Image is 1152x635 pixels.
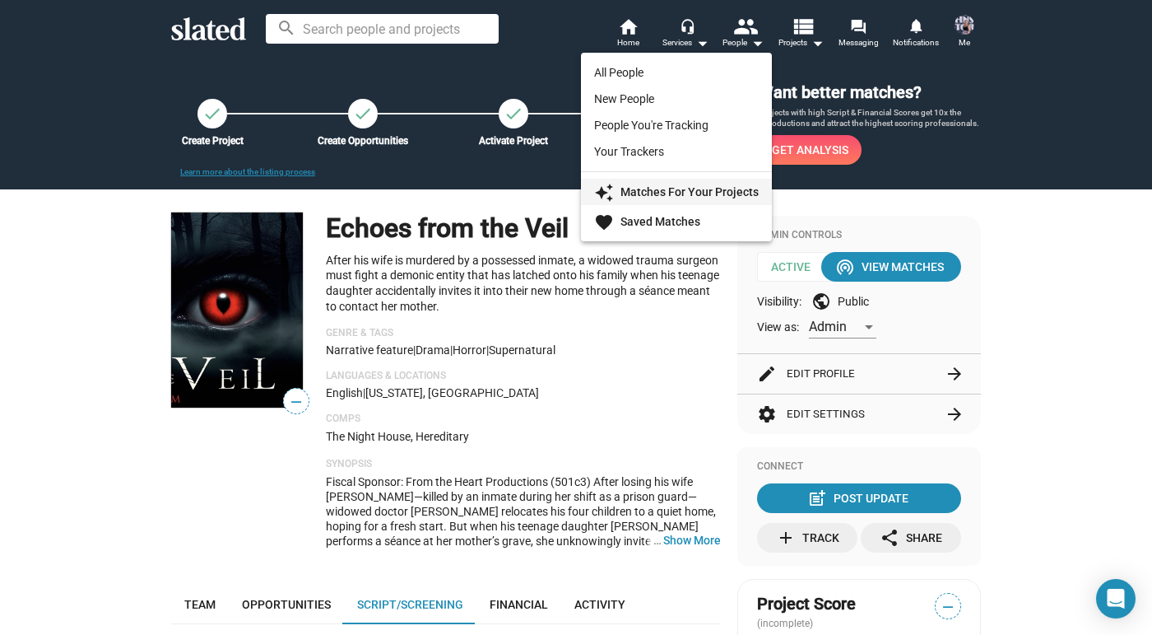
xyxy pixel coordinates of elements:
mat-icon: auto_awesome [594,183,614,203]
mat-icon: favorite [594,212,614,232]
a: People You're Tracking [581,112,772,138]
a: Your Trackers [581,138,772,165]
strong: Matches For Your Projects [620,185,759,198]
strong: Saved Matches [620,215,700,228]
a: New People [581,86,772,112]
a: All People [581,59,772,86]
